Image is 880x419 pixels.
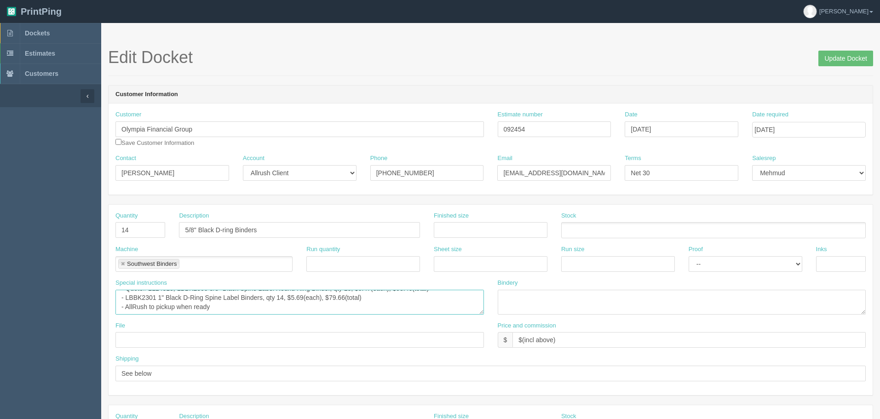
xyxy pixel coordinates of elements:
[818,51,873,66] input: Update Docket
[115,245,138,254] label: Machine
[434,212,469,220] label: Finished size
[115,279,167,287] label: Special instructions
[752,154,776,163] label: Salesrep
[115,355,139,363] label: Shipping
[115,110,484,147] div: Save Customer Information
[561,245,585,254] label: Run size
[689,245,703,254] label: Proof
[243,154,265,163] label: Account
[561,212,576,220] label: Stock
[115,110,141,119] label: Customer
[498,321,556,330] label: Price and commission
[115,121,484,137] input: Enter customer name
[804,5,817,18] img: avatar_default-7531ab5dedf162e01f1e0bb0964e6a185e93c5c22dfe317fb01d7f8cd2b1632c.jpg
[25,29,50,37] span: Dockets
[108,48,873,67] h1: Edit Docket
[25,50,55,57] span: Estimates
[625,154,641,163] label: Terms
[179,212,209,220] label: Description
[115,321,125,330] label: File
[625,110,637,119] label: Date
[498,279,518,287] label: Bindery
[109,86,873,104] header: Customer Information
[434,245,462,254] label: Sheet size
[752,110,788,119] label: Date required
[115,290,484,315] textarea: PO: - Quote# 2124818, LBBK2300 5/8" Black Spine Label Round Ring Binder, qty 18, $5.47(each), $98...
[497,154,512,163] label: Email
[115,154,136,163] label: Contact
[25,70,58,77] span: Customers
[7,7,16,16] img: logo-3e63b451c926e2ac314895c53de4908e5d424f24456219fb08d385ab2e579770.png
[498,332,513,348] div: $
[115,212,138,220] label: Quantity
[816,245,827,254] label: Inks
[498,110,543,119] label: Estimate number
[370,154,388,163] label: Phone
[127,261,177,267] div: Southwest Binders
[306,245,340,254] label: Run quantity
